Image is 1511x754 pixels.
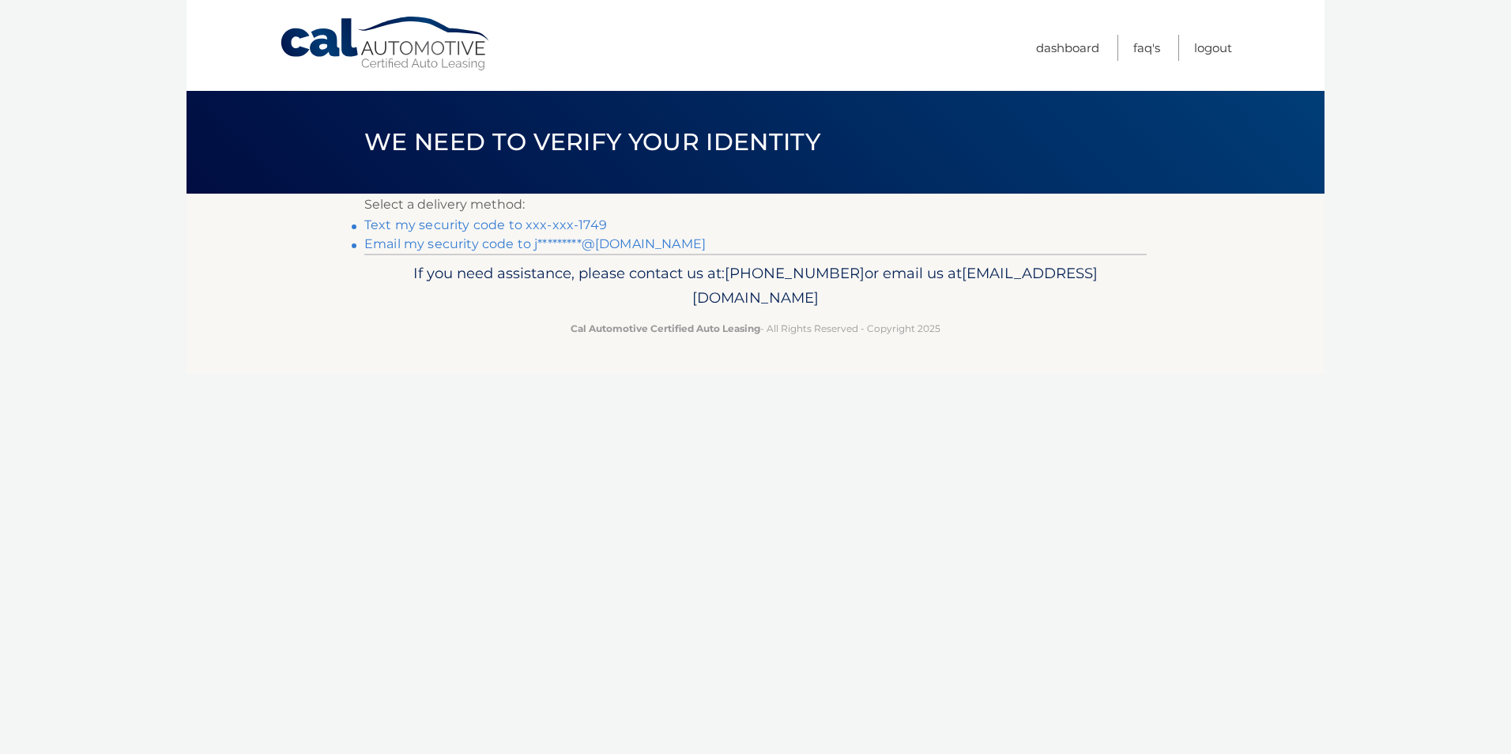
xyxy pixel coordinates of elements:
[1194,35,1232,61] a: Logout
[375,261,1136,311] p: If you need assistance, please contact us at: or email us at
[279,16,492,72] a: Cal Automotive
[571,322,760,334] strong: Cal Automotive Certified Auto Leasing
[364,217,607,232] a: Text my security code to xxx-xxx-1749
[375,320,1136,337] p: - All Rights Reserved - Copyright 2025
[725,264,865,282] span: [PHONE_NUMBER]
[364,127,820,156] span: We need to verify your identity
[364,236,706,251] a: Email my security code to j*********@[DOMAIN_NAME]
[1036,35,1099,61] a: Dashboard
[364,194,1147,216] p: Select a delivery method:
[1133,35,1160,61] a: FAQ's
